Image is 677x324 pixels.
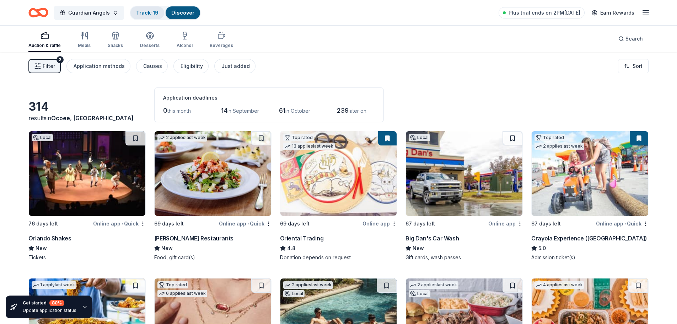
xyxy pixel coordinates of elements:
div: 76 days left [28,219,58,228]
img: Image for Orlando Shakes [29,131,145,216]
div: Local [409,290,430,297]
img: Image for Big Dan's Car Wash [406,131,522,216]
button: Desserts [140,28,160,52]
span: in September [227,108,259,114]
button: Meals [78,28,91,52]
a: Image for Oriental TradingTop rated13 applieslast week69 days leftOnline appOriental Trading4.8Do... [280,131,397,261]
button: Filter2 [28,59,61,73]
span: Sort [633,62,643,70]
div: Top rated [157,281,188,288]
div: 67 days left [405,219,435,228]
div: Update application status [23,308,76,313]
div: results [28,114,146,122]
button: Search [613,32,649,46]
img: Image for Crayola Experience (Orlando) [532,131,648,216]
a: Discover [171,10,194,16]
div: 2 applies last week [283,281,333,289]
div: Get started [23,300,76,306]
div: Oriental Trading [280,234,324,243]
span: New [36,244,47,253]
div: Gift cards, wash passes [405,254,523,261]
div: 4 applies last week [534,281,584,289]
button: Beverages [210,28,233,52]
div: Alcohol [177,43,193,48]
div: Desserts [140,43,160,48]
div: Donation depends on request [280,254,397,261]
div: Food, gift card(s) [154,254,272,261]
div: Meals [78,43,91,48]
div: [PERSON_NAME] Restaurants [154,234,233,243]
div: Crayola Experience ([GEOGRAPHIC_DATA]) [531,234,647,243]
div: 2 applies last week [409,281,458,289]
a: Image for Big Dan's Car WashLocal67 days leftOnline appBig Dan's Car WashNewGift cards, wash passes [405,131,523,261]
button: Guardian Angels [54,6,124,20]
span: 239 [337,107,349,114]
button: Just added [214,59,256,73]
div: Online app [488,219,523,228]
a: Earn Rewards [587,6,639,19]
span: later on... [349,108,370,114]
div: Tickets [28,254,146,261]
span: 61 [279,107,285,114]
div: Beverages [210,43,233,48]
div: 1 apply last week [32,281,76,289]
span: in [47,115,134,122]
div: Orlando Shakes [28,234,71,243]
span: New [413,244,424,253]
a: Plus trial ends on 2PM[DATE] [499,7,585,18]
div: 2 applies last week [534,143,584,150]
a: Home [28,4,48,21]
span: New [161,244,173,253]
div: Application deadlines [163,94,375,102]
div: 6 applies last week [157,290,207,297]
div: 2 [57,56,64,63]
span: 0 [163,107,167,114]
div: Online app [362,219,397,228]
div: Auction & raffle [28,43,61,48]
button: Auction & raffle [28,28,61,52]
div: Local [32,134,53,141]
span: • [624,221,626,227]
span: Ocoee, [GEOGRAPHIC_DATA] [51,115,134,122]
button: Snacks [108,28,123,52]
div: Top rated [283,134,314,141]
a: Track· 19 [136,10,158,16]
button: Track· 19Discover [130,6,201,20]
span: • [247,221,249,227]
a: Image for Cameron Mitchell Restaurants2 applieslast week69 days leftOnline app•Quick[PERSON_NAME]... [154,131,272,261]
div: Online app Quick [93,219,146,228]
div: Application methods [74,62,125,70]
div: Eligibility [181,62,203,70]
div: Online app Quick [219,219,272,228]
div: Snacks [108,43,123,48]
span: this month [167,108,191,114]
button: Sort [618,59,649,73]
span: Plus trial ends on 2PM[DATE] [509,9,580,17]
div: Admission ticket(s) [531,254,649,261]
div: 69 days left [280,219,310,228]
span: Guardian Angels [68,9,110,17]
a: Image for Orlando ShakesLocal76 days leftOnline app•QuickOrlando ShakesNewTickets [28,131,146,261]
span: • [122,221,123,227]
div: Just added [221,62,250,70]
span: 4.8 [287,244,295,253]
button: Causes [136,59,168,73]
button: Application methods [66,59,130,73]
div: Online app Quick [596,219,649,228]
div: 67 days left [531,219,561,228]
span: Filter [43,62,55,70]
img: Image for Cameron Mitchell Restaurants [155,131,271,216]
div: Local [409,134,430,141]
div: 314 [28,100,146,114]
span: 5.0 [538,244,546,253]
div: 80 % [49,300,64,306]
span: Search [625,34,643,43]
div: 69 days left [154,219,184,228]
div: Causes [143,62,162,70]
img: Image for Oriental Trading [280,131,397,216]
div: 2 applies last week [157,134,207,142]
div: 13 applies last week [283,143,335,150]
span: in October [285,108,310,114]
button: Alcohol [177,28,193,52]
div: Big Dan's Car Wash [405,234,459,243]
